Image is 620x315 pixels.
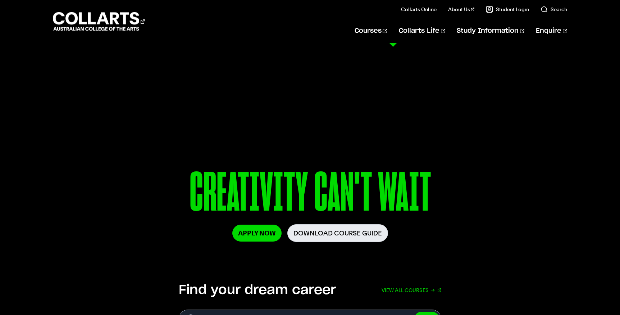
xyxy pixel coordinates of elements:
a: About Us [448,6,475,13]
a: Student Login [486,6,529,13]
a: Download Course Guide [287,224,388,242]
a: Collarts Online [401,6,437,13]
a: Search [541,6,567,13]
p: CREATIVITY CAN'T WAIT [104,165,516,224]
a: Apply Now [232,225,282,242]
div: Go to homepage [53,11,145,32]
a: View all courses [382,282,441,298]
a: Enquire [536,19,567,43]
a: Study Information [457,19,524,43]
a: Courses [355,19,387,43]
a: Collarts Life [399,19,445,43]
h2: Find your dream career [179,282,336,298]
